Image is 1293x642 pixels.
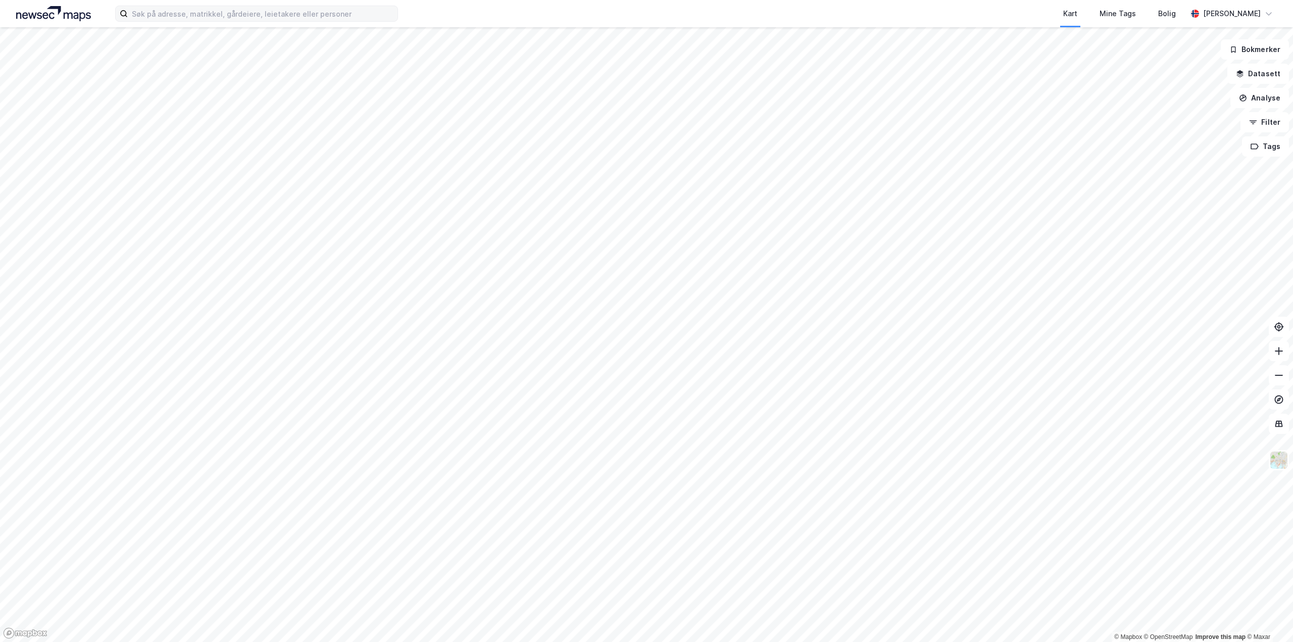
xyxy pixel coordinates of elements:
[1196,633,1246,640] a: Improve this map
[3,627,47,639] a: Mapbox homepage
[1242,594,1293,642] iframe: Chat Widget
[16,6,91,21] img: logo.a4113a55bc3d86da70a041830d287a7e.svg
[1144,633,1193,640] a: OpenStreetMap
[1221,39,1289,60] button: Bokmerker
[1063,8,1077,20] div: Kart
[1269,451,1288,470] img: Z
[1114,633,1142,640] a: Mapbox
[1158,8,1176,20] div: Bolig
[1227,64,1289,84] button: Datasett
[1100,8,1136,20] div: Mine Tags
[1230,88,1289,108] button: Analyse
[1242,594,1293,642] div: Kontrollprogram for chat
[128,6,397,21] input: Søk på adresse, matrikkel, gårdeiere, leietakere eller personer
[1203,8,1261,20] div: [PERSON_NAME]
[1242,136,1289,157] button: Tags
[1240,112,1289,132] button: Filter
